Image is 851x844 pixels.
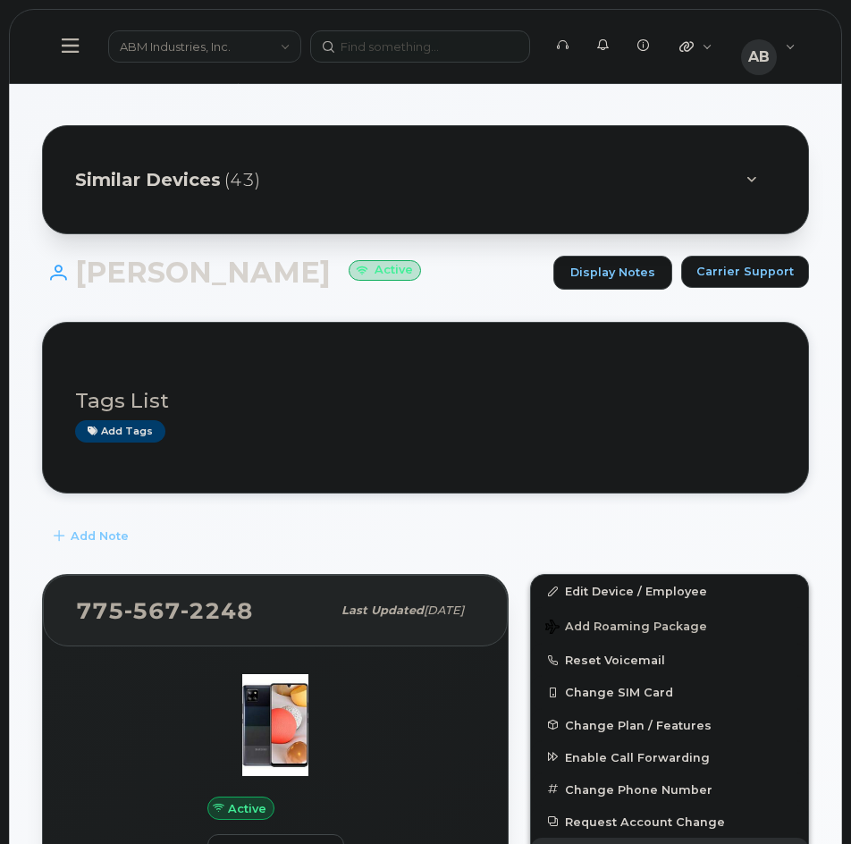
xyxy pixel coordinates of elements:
small: Active [349,260,421,281]
span: 567 [124,597,181,624]
span: 2248 [181,597,253,624]
button: Request Account Change [531,806,808,838]
span: Similar Devices [75,167,221,193]
span: Change Plan / Features [565,718,712,731]
span: [DATE] [424,603,464,617]
span: Carrier Support [696,263,794,280]
span: Enable Call Forwarding [565,750,710,764]
a: Display Notes [553,256,672,290]
a: Add tags [75,420,165,443]
button: Carrier Support [681,256,809,288]
h3: Tags List [75,390,776,412]
button: Change Plan / Features [531,709,808,741]
button: Change SIM Card [531,676,808,708]
span: (43) [224,167,260,193]
button: Add Note [42,520,144,553]
span: Last updated [341,603,424,617]
button: Enable Call Forwarding [531,741,808,773]
button: Change Phone Number [531,773,808,806]
img: image20231002-3703462-kenq2.jpeg [222,671,329,779]
span: Add Roaming Package [545,620,707,637]
button: Reset Voicemail [531,644,808,676]
h1: [PERSON_NAME] [42,257,544,288]
a: Edit Device / Employee [531,575,808,607]
button: Add Roaming Package [531,607,808,644]
span: Add Note [71,527,129,544]
span: Active [228,800,266,817]
span: 775 [76,597,253,624]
